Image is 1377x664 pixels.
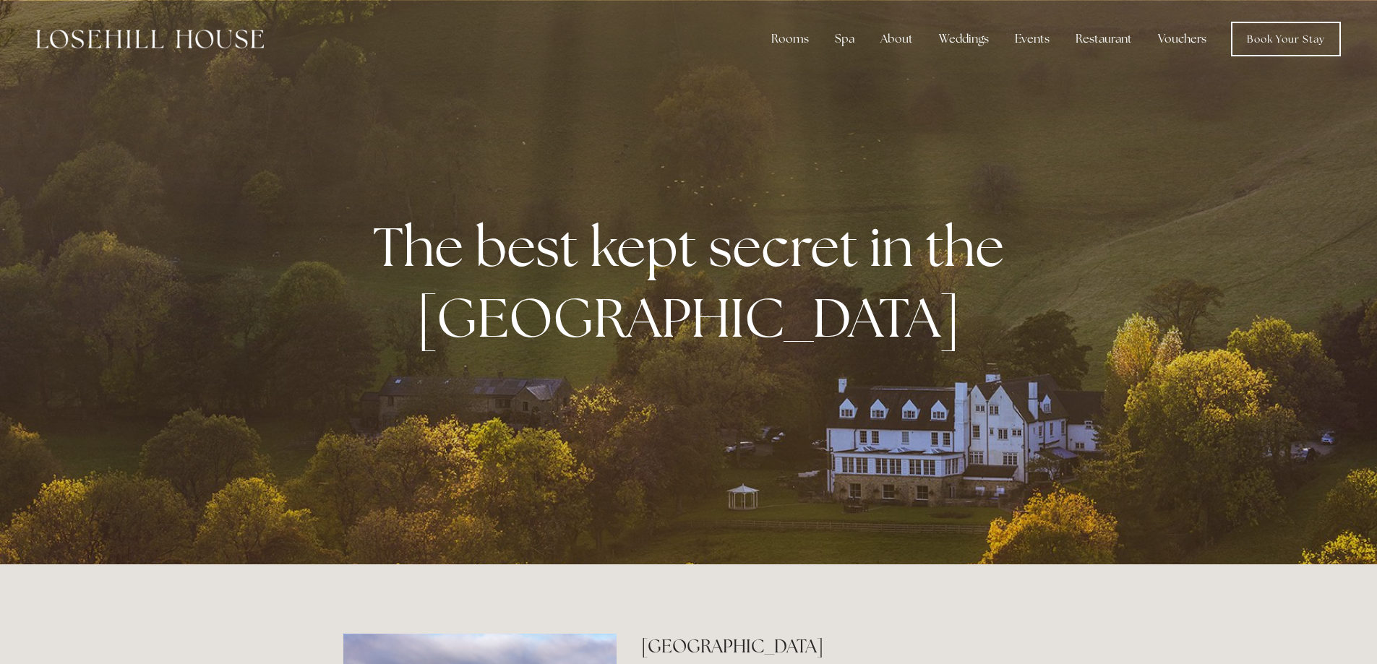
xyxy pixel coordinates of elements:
[869,25,925,53] div: About
[36,30,264,48] img: Losehill House
[1231,22,1341,56] a: Book Your Stay
[1003,25,1061,53] div: Events
[373,211,1016,353] strong: The best kept secret in the [GEOGRAPHIC_DATA]
[1146,25,1218,53] a: Vouchers
[823,25,866,53] div: Spa
[760,25,820,53] div: Rooms
[641,634,1034,659] h2: [GEOGRAPHIC_DATA]
[927,25,1000,53] div: Weddings
[1064,25,1144,53] div: Restaurant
